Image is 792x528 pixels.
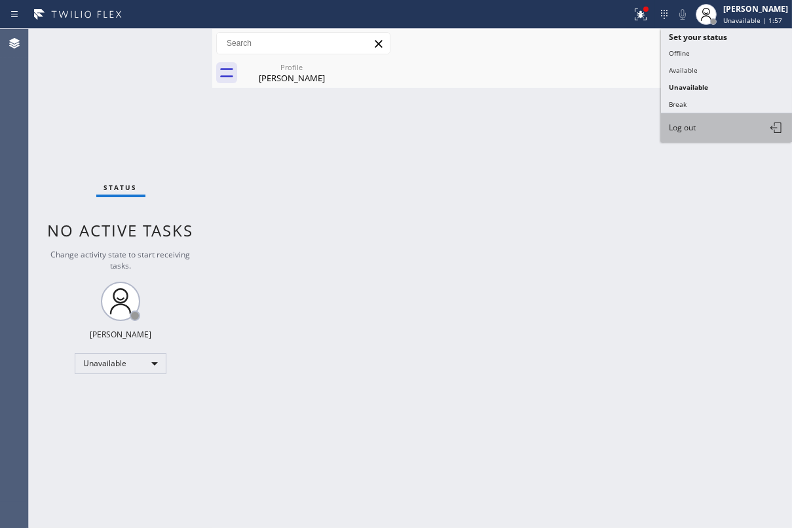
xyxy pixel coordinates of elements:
div: [PERSON_NAME] [242,72,341,84]
button: Mute [673,5,692,24]
div: Profile [242,62,341,72]
input: Search [217,33,390,54]
div: [PERSON_NAME] [723,3,788,14]
div: [PERSON_NAME] [90,329,151,340]
span: Unavailable | 1:57 [723,16,782,25]
span: Change activity state to start receiving tasks. [51,249,191,271]
div: Gerry Crabtree [242,58,341,88]
div: Unavailable [75,353,166,374]
span: Status [104,183,138,192]
span: No active tasks [48,219,194,241]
